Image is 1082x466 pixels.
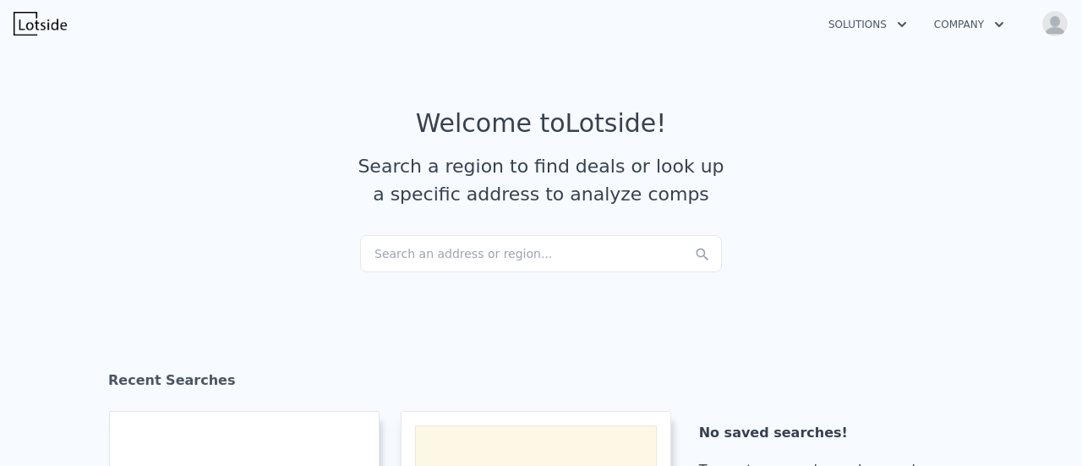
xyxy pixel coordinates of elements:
[699,421,943,445] div: No saved searches!
[921,9,1018,40] button: Company
[360,235,722,272] div: Search an address or region...
[14,12,67,36] img: Lotside
[815,9,921,40] button: Solutions
[108,357,974,411] div: Recent Searches
[1041,10,1068,37] img: avatar
[416,108,667,139] div: Welcome to Lotside !
[352,152,730,208] div: Search a region to find deals or look up a specific address to analyze comps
